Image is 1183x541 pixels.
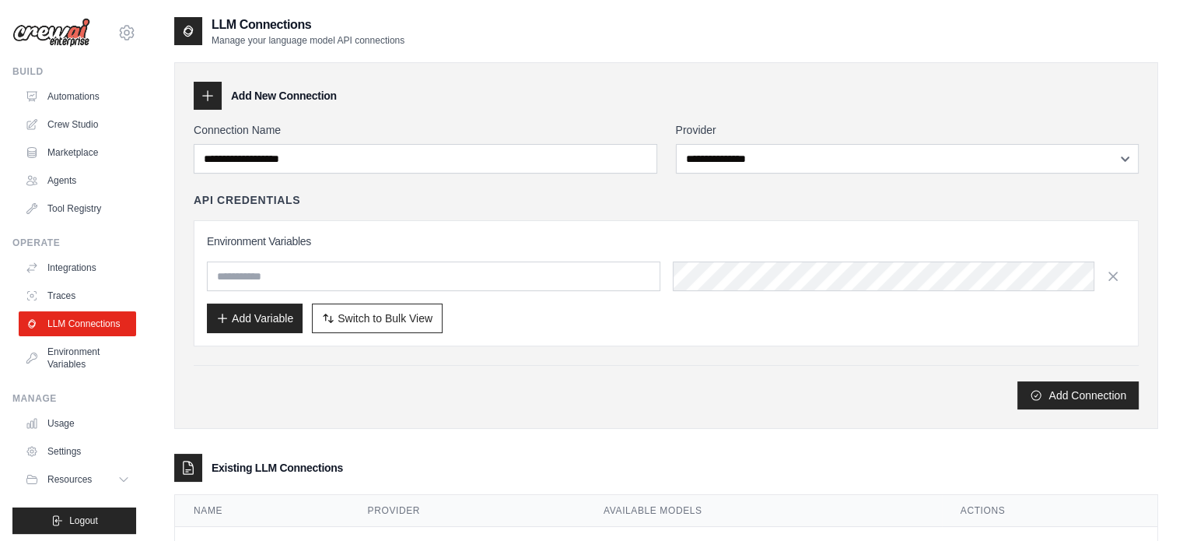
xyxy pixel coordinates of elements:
div: Operate [12,237,136,249]
h3: Existing LLM Connections [212,460,343,476]
h2: LLM Connections [212,16,404,34]
a: Crew Studio [19,112,136,137]
h3: Environment Variables [207,234,1125,249]
div: Build [12,65,136,78]
span: Switch to Bulk View [338,311,432,326]
a: Usage [19,411,136,436]
button: Add Variable [207,304,303,333]
button: Logout [12,508,136,534]
h4: API Credentials [194,192,300,208]
a: Environment Variables [19,339,136,377]
th: Provider [349,495,585,527]
th: Name [175,495,349,527]
a: Settings [19,439,136,464]
span: Logout [69,515,98,527]
a: Agents [19,168,136,193]
button: Switch to Bulk View [312,304,443,333]
th: Actions [942,495,1157,527]
span: Resources [47,473,92,486]
label: Provider [676,122,1139,138]
button: Add Connection [1017,381,1139,409]
a: Tool Registry [19,196,136,221]
p: Manage your language model API connections [212,34,404,47]
h3: Add New Connection [231,88,337,104]
button: Resources [19,467,136,492]
a: Integrations [19,255,136,280]
a: Traces [19,283,136,308]
a: Marketplace [19,140,136,165]
div: Manage [12,392,136,405]
label: Connection Name [194,122,657,138]
a: LLM Connections [19,311,136,336]
img: Logo [12,18,90,47]
a: Automations [19,84,136,109]
th: Available Models [585,495,942,527]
